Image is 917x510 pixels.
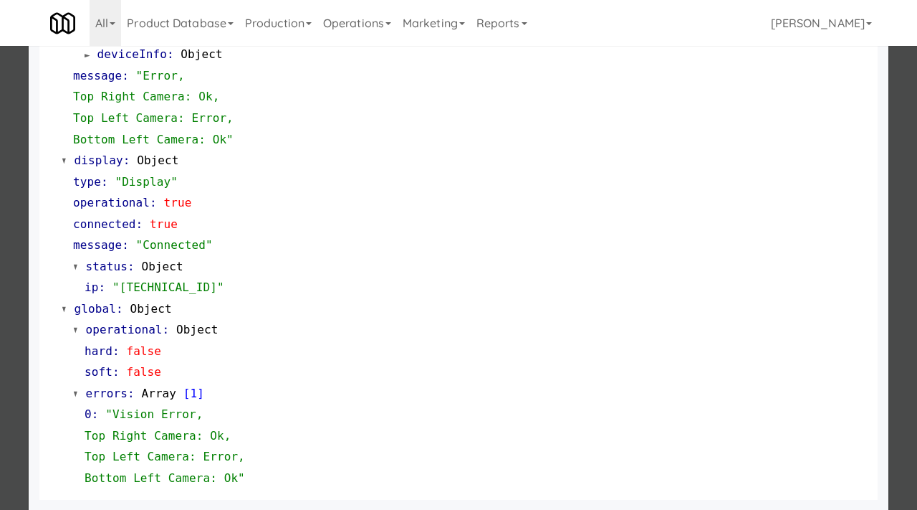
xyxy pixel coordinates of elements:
span: : [92,407,99,421]
span: operational [86,323,163,336]
span: hard [85,344,112,358]
span: status [86,260,128,273]
span: : [122,69,129,82]
span: : [167,47,174,61]
span: 1 [191,387,198,400]
span: Object [141,260,183,273]
span: true [150,217,178,231]
span: message [73,69,122,82]
span: display [75,154,123,167]
span: "Display" [115,175,178,189]
span: : [128,387,135,400]
span: soft [85,365,112,379]
span: "Connected" [136,238,213,252]
span: Array [141,387,176,400]
span: : [116,302,123,316]
span: global [75,302,116,316]
span: deviceInfo [97,47,167,61]
span: errors [86,387,128,400]
span: true [164,196,192,209]
span: "Vision Error, Top Right Camera: Ok, Top Left Camera: Error, Bottom Left Camera: Ok" [85,407,245,485]
span: ip [85,280,98,294]
span: : [122,238,129,252]
span: : [128,260,135,273]
span: false [126,344,161,358]
span: 0 [85,407,92,421]
span: "Error, Top Right Camera: Ok, Top Left Camera: Error, Bottom Left Camera: Ok" [73,69,234,146]
span: : [123,154,130,167]
span: : [98,280,105,294]
span: "[TECHNICAL_ID]" [112,280,224,294]
span: : [112,365,120,379]
span: type [73,175,101,189]
span: false [126,365,161,379]
span: Object [130,302,171,316]
span: Object [181,47,222,61]
span: : [112,344,120,358]
span: [ [183,387,191,400]
span: connected [73,217,136,231]
span: : [136,217,143,231]
img: Micromart [50,11,75,36]
span: message [73,238,122,252]
span: operational [73,196,150,209]
span: ] [197,387,204,400]
span: : [150,196,157,209]
span: Object [137,154,178,167]
span: : [101,175,108,189]
span: : [163,323,170,336]
span: Object [176,323,218,336]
